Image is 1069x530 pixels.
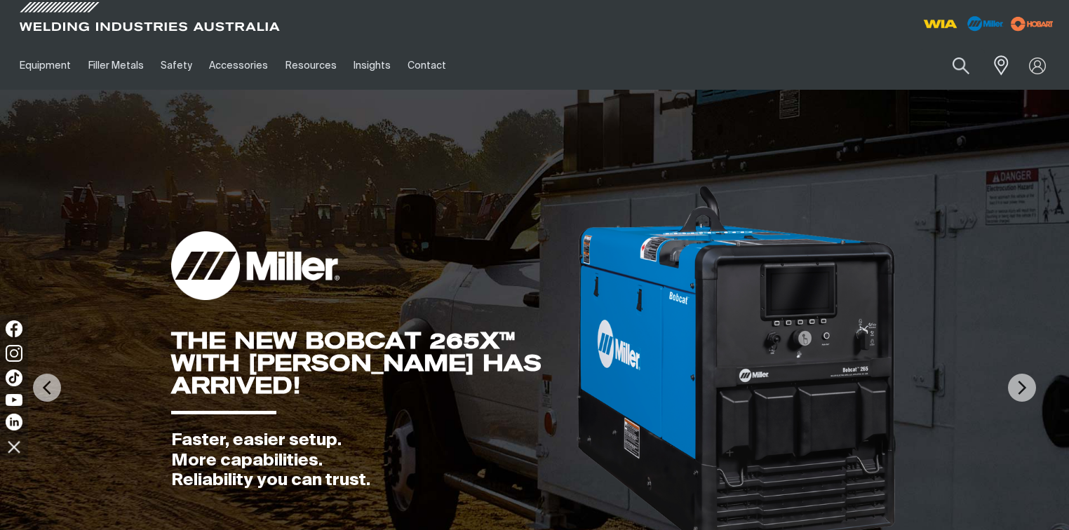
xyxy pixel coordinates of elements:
img: PrevArrow [33,374,61,402]
img: hide socials [2,435,26,458]
img: YouTube [6,394,22,406]
a: Contact [399,41,455,90]
img: Facebook [6,320,22,337]
button: Search products [937,49,985,82]
a: Resources [277,41,345,90]
a: Equipment [11,41,79,90]
input: Product name or item number... [920,49,985,82]
img: Instagram [6,345,22,362]
a: Accessories [201,41,276,90]
a: Safety [152,41,201,90]
div: Faster, easier setup. More capabilities. Reliability you can trust. [171,430,575,491]
div: THE NEW BOBCAT 265X™ WITH [PERSON_NAME] HAS ARRIVED! [171,329,575,397]
img: TikTok [6,369,22,386]
a: Insights [345,41,399,90]
img: miller [1007,13,1058,34]
nav: Main [11,41,796,90]
img: LinkedIn [6,414,22,430]
img: NextArrow [1008,374,1036,402]
a: Filler Metals [79,41,152,90]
